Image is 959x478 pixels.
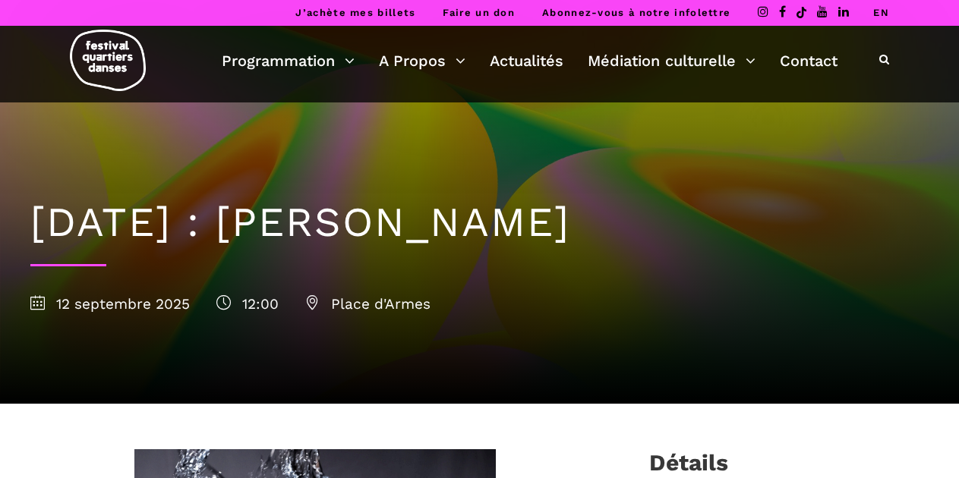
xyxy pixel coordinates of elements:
a: Faire un don [443,7,515,18]
a: Abonnez-vous à notre infolettre [542,7,730,18]
img: logo-fqd-med [70,30,146,91]
a: Actualités [490,48,563,74]
a: A Propos [379,48,465,74]
span: Place d'Armes [305,295,431,313]
a: Médiation culturelle [588,48,756,74]
a: Programmation [222,48,355,74]
h1: [DATE] : [PERSON_NAME] [30,198,929,247]
span: 12:00 [216,295,279,313]
a: EN [873,7,889,18]
a: Contact [780,48,838,74]
a: J’achète mes billets [295,7,415,18]
span: 12 septembre 2025 [30,295,190,313]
